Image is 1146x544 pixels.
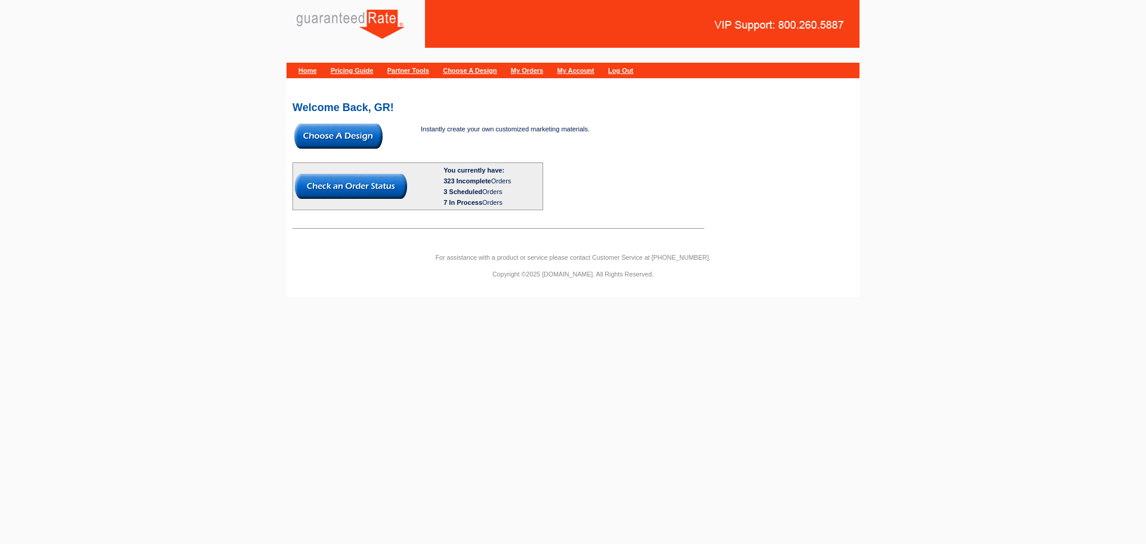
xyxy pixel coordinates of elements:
[298,67,317,74] a: Home
[286,252,860,263] p: For assistance with a product or service please contact Customer Service at [PHONE_NUMBER].
[511,67,543,74] a: My Orders
[443,177,491,185] span: 323 Incomplete
[292,102,854,113] h2: Welcome Back, GR!
[443,188,482,195] span: 3 Scheduled
[294,124,383,149] img: button-choose-design.gif
[387,67,429,74] a: Partner Tools
[443,199,482,206] span: 7 In Process
[331,67,374,74] a: Pricing Guide
[443,67,497,74] a: Choose A Design
[286,269,860,279] p: Copyright ©2025 [DOMAIN_NAME]. All Rights Reserved.
[443,167,504,174] b: You currently have:
[608,67,633,74] a: Log Out
[557,67,594,74] a: My Account
[295,174,407,199] img: button-check-order-status.gif
[443,176,541,208] div: Orders Orders Orders
[421,125,590,133] span: Instantly create your own customized marketing materials.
